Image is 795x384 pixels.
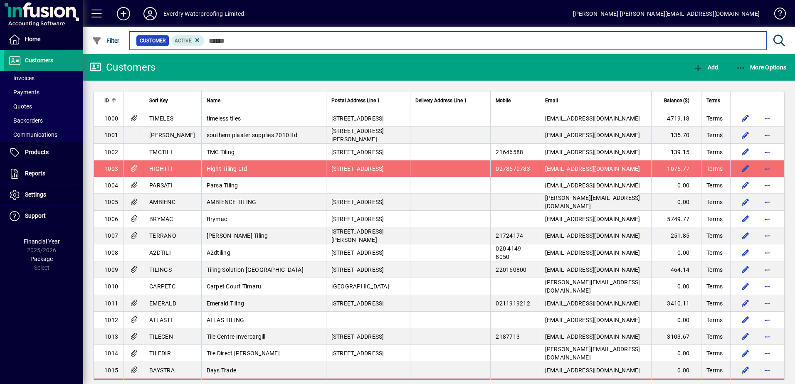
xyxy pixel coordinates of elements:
[4,142,83,163] a: Products
[545,317,640,323] span: [EMAIL_ADDRESS][DOMAIN_NAME]
[706,249,723,257] span: Terms
[25,149,49,155] span: Products
[706,114,723,123] span: Terms
[207,149,235,155] span: TMC Tiling
[651,312,701,328] td: 0.00
[706,349,723,357] span: Terms
[207,199,257,205] span: AMBIENCE TILING
[207,283,262,290] span: Carpet Court Timaru
[25,191,46,198] span: Settings
[760,263,774,276] button: More options
[760,297,774,310] button: More options
[768,2,785,29] a: Knowledge Base
[30,256,53,262] span: Package
[4,71,83,85] a: Invoices
[207,96,321,105] div: Name
[89,61,156,74] div: Customers
[207,266,304,273] span: Tiling Solution [GEOGRAPHIC_DATA]
[651,328,701,345] td: 3103.67
[760,330,774,343] button: More options
[760,212,774,226] button: More options
[545,279,640,294] span: [PERSON_NAME][EMAIL_ADDRESS][DOMAIN_NAME]
[739,179,752,192] button: Edit
[207,350,280,357] span: Tile Direct [PERSON_NAME]
[207,165,247,172] span: Hight Tiling Ltd
[4,113,83,128] a: Backorders
[706,215,723,223] span: Terms
[706,231,723,240] span: Terms
[545,149,640,155] span: [EMAIL_ADDRESS][DOMAIN_NAME]
[651,345,701,362] td: 0.00
[149,317,172,323] span: ATLASTI
[760,145,774,159] button: More options
[331,165,384,172] span: [STREET_ADDRESS]
[149,333,173,340] span: TILECEN
[331,199,384,205] span: [STREET_ADDRESS]
[149,149,172,155] span: TMCTILI
[207,300,244,307] span: Emerald Tiling
[149,96,168,105] span: Sort Key
[739,128,752,142] button: Edit
[545,182,640,189] span: [EMAIL_ADDRESS][DOMAIN_NAME]
[331,350,384,357] span: [STREET_ADDRESS]
[25,170,45,177] span: Reports
[25,57,53,64] span: Customers
[706,282,723,290] span: Terms
[706,198,723,206] span: Terms
[739,263,752,276] button: Edit
[104,232,118,239] span: 1007
[104,149,118,155] span: 1002
[760,347,774,360] button: More options
[651,295,701,312] td: 3410.11
[651,227,701,244] td: 251.85
[149,300,176,307] span: EMERALD
[651,144,701,160] td: 139.15
[331,149,384,155] span: [STREET_ADDRESS]
[545,115,640,122] span: [EMAIL_ADDRESS][DOMAIN_NAME]
[496,96,511,105] span: Mobile
[104,165,118,172] span: 1003
[651,278,701,295] td: 0.00
[207,249,230,256] span: A2dtiling
[496,333,520,340] span: 2187713
[760,313,774,327] button: More options
[149,165,173,172] span: HIGHTTI
[207,232,268,239] span: [PERSON_NAME] Tiling
[706,299,723,308] span: Terms
[651,211,701,227] td: 5749.77
[545,96,558,105] span: Email
[4,185,83,205] a: Settings
[207,132,298,138] span: southern plaster supplies 2010 ltd
[8,103,32,110] span: Quotes
[651,160,701,177] td: 1075.77
[496,96,534,105] div: Mobile
[496,149,523,155] span: 21646588
[706,165,723,173] span: Terms
[739,229,752,242] button: Edit
[496,300,530,307] span: 0211919212
[545,165,640,172] span: [EMAIL_ADDRESS][DOMAIN_NAME]
[149,249,171,256] span: A2DTILI
[104,266,118,273] span: 1009
[651,244,701,261] td: 0.00
[140,37,165,45] span: Customer
[104,367,118,374] span: 1015
[8,117,43,124] span: Backorders
[104,96,118,105] div: ID
[331,228,384,243] span: [STREET_ADDRESS][PERSON_NAME]
[90,33,122,48] button: Filter
[760,364,774,377] button: More options
[149,266,172,273] span: TILINGS
[496,245,521,260] span: 020 4149 8050
[92,37,120,44] span: Filter
[739,280,752,293] button: Edit
[331,128,384,143] span: [STREET_ADDRESS][PERSON_NAME]
[739,364,752,377] button: Edit
[664,96,689,105] span: Balance ($)
[651,110,701,127] td: 4719.18
[104,317,118,323] span: 1012
[760,128,774,142] button: More options
[706,316,723,324] span: Terms
[104,249,118,256] span: 1008
[149,132,195,138] span: [PERSON_NAME]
